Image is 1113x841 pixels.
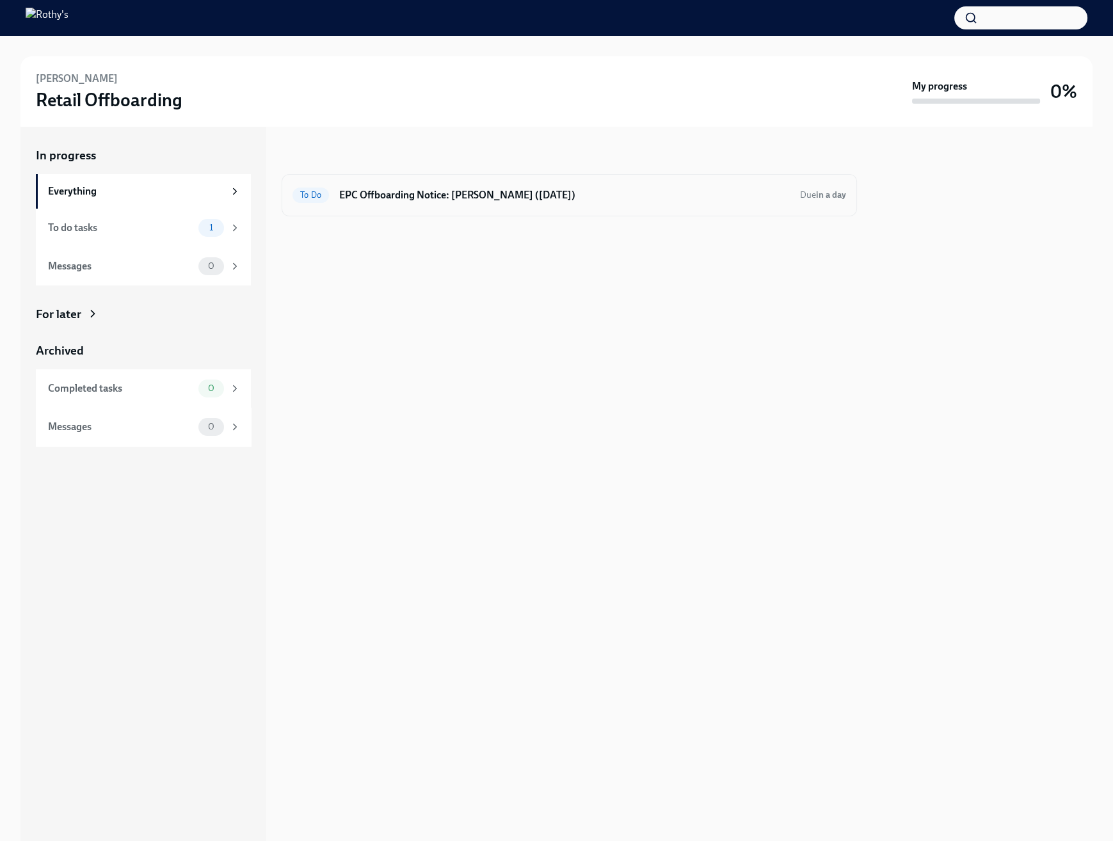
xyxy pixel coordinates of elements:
[36,247,251,285] a: Messages0
[1050,80,1077,103] h3: 0%
[36,72,118,86] h6: [PERSON_NAME]
[202,223,221,232] span: 1
[200,383,222,393] span: 0
[26,8,68,28] img: Rothy's
[36,408,251,446] a: Messages0
[36,88,182,111] h3: Retail Offboarding
[292,190,329,200] span: To Do
[800,189,846,201] span: August 31st, 2025 09:00
[36,306,251,323] a: For later
[48,259,193,273] div: Messages
[800,189,846,200] span: Due
[36,369,251,408] a: Completed tasks0
[200,261,222,271] span: 0
[912,79,967,93] strong: My progress
[48,420,193,434] div: Messages
[36,147,251,164] a: In progress
[36,306,81,323] div: For later
[36,342,251,359] a: Archived
[48,381,193,396] div: Completed tasks
[339,188,790,202] h6: EPC Offboarding Notice: [PERSON_NAME] ([DATE])
[200,422,222,431] span: 0
[48,221,193,235] div: To do tasks
[48,184,224,198] div: Everything
[292,185,846,205] a: To DoEPC Offboarding Notice: [PERSON_NAME] ([DATE])Duein a day
[282,147,342,164] div: In progress
[816,189,846,200] strong: in a day
[36,174,251,209] a: Everything
[36,209,251,247] a: To do tasks1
